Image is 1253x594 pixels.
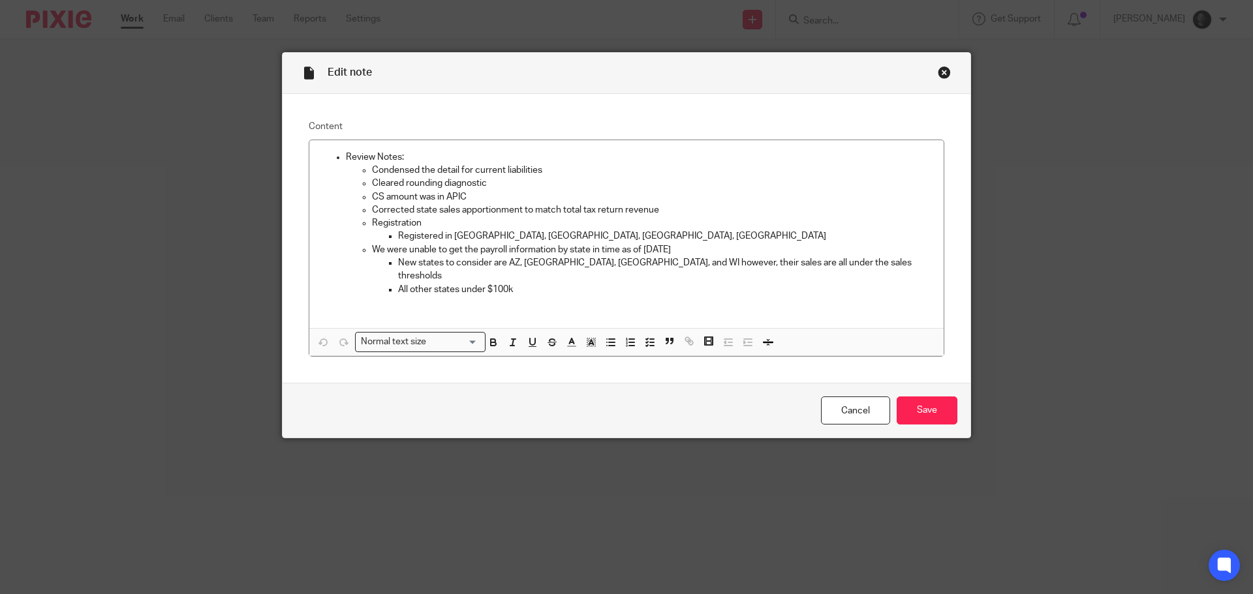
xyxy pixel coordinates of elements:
[346,151,933,164] p: Review Notes:
[372,164,933,177] p: Condensed the detail for current liabilities
[821,396,890,424] a: Cancel
[372,216,933,230] p: Registration
[897,396,957,424] input: Save
[431,335,478,349] input: Search for option
[398,256,933,283] p: New states to consider are AZ, [GEOGRAPHIC_DATA], [GEOGRAPHIC_DATA], and WI however, their sales ...
[328,67,372,78] span: Edit note
[398,283,933,296] p: All other states under $100k
[372,190,933,203] p: CS amount was in APIC
[355,332,486,352] div: Search for option
[372,203,933,216] p: Corrected state sales apportionment to match total tax return revenue
[372,243,933,256] p: We were unable to get the payroll information by state in time as of [DATE]
[372,177,933,190] p: Cleared rounding diagnostic
[938,66,951,79] div: Close this dialog window
[358,335,429,349] span: Normal text size
[398,230,933,243] p: Registered in [GEOGRAPHIC_DATA], [GEOGRAPHIC_DATA], [GEOGRAPHIC_DATA], [GEOGRAPHIC_DATA]
[309,120,944,133] label: Content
